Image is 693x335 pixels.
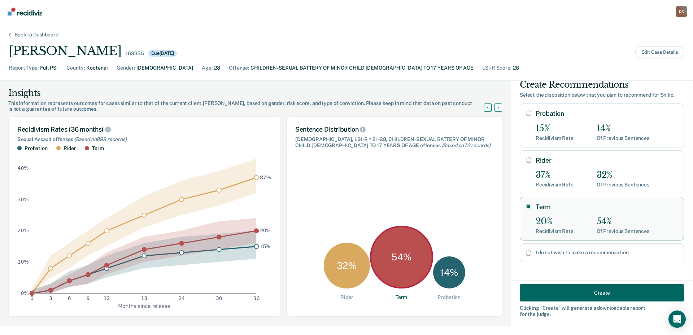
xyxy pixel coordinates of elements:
[261,243,271,249] text: 15%
[520,305,684,317] div: Clicking " Create " will generate a downloadable report for the judge.
[141,295,148,301] text: 18
[520,92,684,98] div: Select the disposition below that you plan to recommend for Shilio .
[437,294,461,300] div: Probation
[536,250,678,256] label: I do not wish to make a recommendation
[324,243,370,289] div: 32 %
[126,50,144,57] div: 163335
[536,203,678,211] label: Term
[9,44,121,58] div: [PERSON_NAME]
[17,125,271,133] div: Recidivism Rates (36 months)
[118,303,170,309] g: x-axis label
[17,136,271,142] div: Sexual Assault offenses
[597,170,649,180] div: 32%
[597,182,649,188] div: Of Previous Sentences
[295,125,494,133] div: Sentence Distribution
[635,46,684,58] button: Edit Case Details
[117,64,135,72] div: Gender :
[74,136,127,142] span: (Based on 898 records )
[250,64,474,72] div: CHILDREN-SEXUAL BATTERY OF MINOR CHILD [DEMOGRAPHIC_DATA] TO 17 YEARS OF AGE
[536,157,678,164] label: Rider
[253,295,260,301] text: 36
[536,170,574,180] div: 37%
[597,216,649,227] div: 54%
[216,295,222,301] text: 30
[9,64,39,72] div: Report Type :
[433,256,465,288] div: 14 %
[30,295,34,301] text: 0
[229,64,249,72] div: Offense :
[68,295,71,301] text: 6
[104,295,110,301] text: 12
[92,145,104,151] div: Term
[536,182,574,188] div: Recidivism Rate
[676,6,687,17] div: D S
[25,145,48,151] div: Probation
[118,303,170,309] text: Months since release
[148,50,177,57] div: Due [DATE]
[18,228,29,233] text: 20%
[676,6,687,17] button: Profile dropdown button
[18,259,29,265] text: 10%
[64,145,76,151] div: Rider
[597,228,649,234] div: Of Previous Sentences
[396,294,407,300] div: Term
[214,64,220,72] div: 28
[18,196,29,202] text: 30%
[260,228,271,233] text: 20%
[8,8,42,16] img: Recidiviz
[86,64,108,72] div: Kootenai
[260,175,271,180] text: 37%
[49,295,52,301] text: 3
[597,135,649,141] div: Of Previous Sentences
[40,64,58,72] div: Full PSI
[340,294,353,300] div: Rider
[520,284,684,301] button: Create
[668,310,686,328] div: Open Intercom Messenger
[30,295,260,301] g: x-axis tick label
[597,123,649,134] div: 14%
[260,175,271,249] g: text
[482,64,511,72] div: LSI-R Score :
[21,290,29,296] text: 0%
[442,142,491,148] span: (Based on 72 records )
[536,216,574,227] div: 20%
[536,110,678,118] label: Probation
[32,159,256,293] g: area
[87,295,90,301] text: 9
[536,123,574,134] div: 15%
[66,64,85,72] div: County :
[178,295,185,301] text: 24
[8,87,493,99] div: Insights
[536,228,574,234] div: Recidivism Rate
[536,135,574,141] div: Recidivism Rate
[513,64,519,72] div: 28
[8,100,493,113] div: This information represents outcomes for cases similar to that of the current client, [PERSON_NAM...
[202,64,213,72] div: Age :
[18,165,29,171] text: 40%
[520,79,684,91] div: Create Recommendations
[136,64,193,72] div: [DEMOGRAPHIC_DATA]
[18,165,29,296] g: y-axis tick label
[295,136,494,149] div: [DEMOGRAPHIC_DATA], LSI-R = 21-28, CHILDREN-SEXUAL BATTERY OF MINOR CHILD [DEMOGRAPHIC_DATA] TO 1...
[370,226,433,289] div: 54 %
[6,32,67,38] div: Back to Dashboard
